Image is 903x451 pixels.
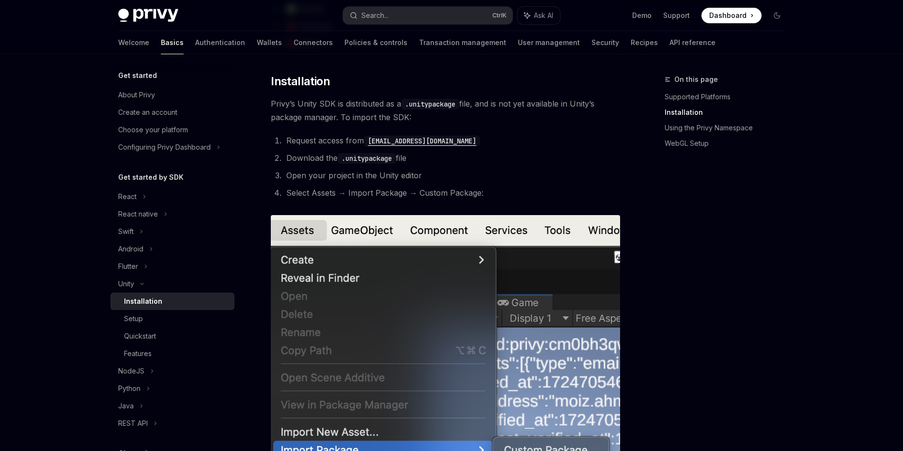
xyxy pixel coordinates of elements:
[592,31,619,54] a: Security
[124,313,143,325] div: Setup
[118,9,178,22] img: dark logo
[283,186,620,200] li: Select Assets → Import Package → Custom Package:
[110,121,234,139] a: Choose your platform
[419,31,506,54] a: Transaction management
[665,136,793,151] a: WebGL Setup
[294,31,333,54] a: Connectors
[631,31,658,54] a: Recipes
[364,136,480,146] code: [EMAIL_ADDRESS][DOMAIN_NAME]
[118,141,211,153] div: Configuring Privy Dashboard
[118,383,140,394] div: Python
[518,31,580,54] a: User management
[769,8,785,23] button: Toggle dark mode
[118,418,148,429] div: REST API
[364,136,480,145] a: [EMAIL_ADDRESS][DOMAIN_NAME]
[195,31,245,54] a: Authentication
[271,97,620,124] span: Privy’s Unity SDK is distributed as a file, and is not yet available in Unity’s package manager. ...
[118,261,138,272] div: Flutter
[118,191,137,202] div: React
[124,295,162,307] div: Installation
[118,89,155,101] div: About Privy
[110,86,234,104] a: About Privy
[344,31,407,54] a: Policies & controls
[665,89,793,105] a: Supported Platforms
[534,11,553,20] span: Ask AI
[669,31,716,54] a: API reference
[632,11,652,20] a: Demo
[257,31,282,54] a: Wallets
[709,11,747,20] span: Dashboard
[283,169,620,182] li: Open your project in the Unity editor
[118,365,144,377] div: NodeJS
[401,99,459,109] code: .unitypackage
[118,124,188,136] div: Choose your platform
[118,171,184,183] h5: Get started by SDK
[124,330,156,342] div: Quickstart
[701,8,762,23] a: Dashboard
[110,327,234,345] a: Quickstart
[674,74,718,85] span: On this page
[118,278,134,290] div: Unity
[665,120,793,136] a: Using the Privy Namespace
[338,153,396,164] code: .unitypackage
[118,31,149,54] a: Welcome
[343,7,513,24] button: Search...CtrlK
[124,348,152,359] div: Features
[663,11,690,20] a: Support
[665,105,793,120] a: Installation
[492,12,507,19] span: Ctrl K
[110,104,234,121] a: Create an account
[161,31,184,54] a: Basics
[118,208,158,220] div: React native
[110,293,234,310] a: Installation
[118,70,157,81] h5: Get started
[271,74,330,89] span: Installation
[118,107,177,118] div: Create an account
[118,243,143,255] div: Android
[118,226,134,237] div: Swift
[283,134,620,147] li: Request access from
[517,7,560,24] button: Ask AI
[361,10,389,21] div: Search...
[283,151,620,165] li: Download the file
[110,310,234,327] a: Setup
[118,400,134,412] div: Java
[110,345,234,362] a: Features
